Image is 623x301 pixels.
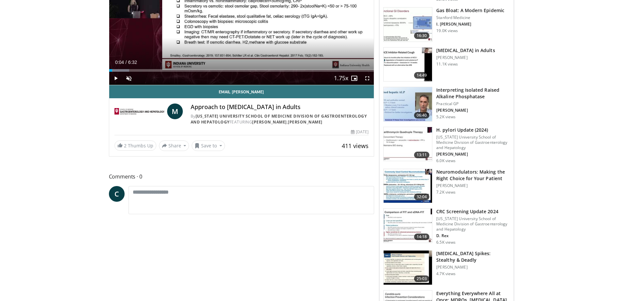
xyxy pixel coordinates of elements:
[115,60,124,65] span: 0:04
[109,85,374,98] a: Email [PERSON_NAME]
[436,190,456,195] p: 7.2K views
[384,169,432,203] img: c38ea237-a186-42d0-a976-9c7e81fc47ab.150x105_q85_crop-smart_upscale.jpg
[126,60,127,65] span: /
[414,275,430,282] span: 25:03
[436,62,458,67] p: 11.1K views
[436,15,504,20] p: Stanford Medicine
[348,72,361,85] button: Enable picture-in-picture mode
[191,113,369,125] div: By FEATURING ,
[114,141,156,151] a: 2 Thumbs Up
[252,119,287,125] a: [PERSON_NAME]
[436,22,504,27] p: I. [PERSON_NAME]
[191,103,369,111] h4: Approach to [MEDICAL_DATA] in Adults
[192,141,225,151] button: Save to
[384,251,432,285] img: 04b31223-f831-4724-b3a7-7bfa3e47c211.150x105_q85_crop-smart_upscale.jpg
[436,108,510,113] p: [PERSON_NAME]
[436,250,510,263] h3: [MEDICAL_DATA] Spikes: Stealthy & Deadly
[436,127,510,133] h3: H. pylori Update (2024)
[436,114,456,120] p: 5.2K views
[383,169,510,203] a: 32:04 Neuromodulators: Making the Right Choice for Your Patient [PERSON_NAME] 7.2K views
[114,103,164,119] img: Indiana University School of Medicine Division of Gastroenterology and Hepatology
[288,119,322,125] a: [PERSON_NAME]
[436,208,510,215] h3: CRC Screening Update 2024
[383,127,510,163] a: 13:11 H. pylori Update (2024) [US_STATE] University School of Medicine Division of Gastroenterolo...
[383,250,510,285] a: 25:03 [MEDICAL_DATA] Spikes: Stealthy & Deadly [PERSON_NAME] 4.7K views
[414,152,430,158] span: 13:11
[361,72,374,85] button: Fullscreen
[436,55,495,60] p: [PERSON_NAME]
[384,87,432,121] img: 6a4ee52d-0f16-480d-a1b4-8187386ea2ed.150x105_q85_crop-smart_upscale.jpg
[109,172,374,181] span: Comments 0
[109,186,125,202] a: C
[436,158,456,163] p: 6.0K views
[414,32,430,39] span: 16:30
[159,141,189,151] button: Share
[436,183,510,188] p: [PERSON_NAME]
[436,47,495,54] h3: [MEDICAL_DATA] in Adults
[436,233,510,238] p: D. Rex
[342,142,369,150] span: 411 views
[383,208,510,245] a: 14:18 CRC Screening Update 2024 [US_STATE] University School of Medicine Division of Gastroentero...
[191,113,367,125] a: [US_STATE] University School of Medicine Division of Gastroenterology and Hepatology
[351,129,369,135] div: [DATE]
[109,72,122,85] button: Play
[436,87,510,100] h3: Interpreting Isolated Raised Alkaline Phosphatase
[128,60,137,65] span: 6:32
[384,8,432,42] img: 480ec31d-e3c1-475b-8289-0a0659db689a.150x105_q85_crop-smart_upscale.jpg
[436,101,510,106] p: Practical GP
[335,72,348,85] button: Playback Rate
[383,7,510,42] a: 16:30 Gas Bloat: A Modern Epidemic Stanford Medicine I. [PERSON_NAME] 19.0K views
[122,72,135,85] button: Unmute
[124,142,127,149] span: 2
[384,209,432,243] img: 91500494-a7c6-4302-a3df-6280f031e251.150x105_q85_crop-smart_upscale.jpg
[436,271,456,276] p: 4.7K views
[436,169,510,182] h3: Neuromodulators: Making the Right Choice for Your Patient
[414,194,430,200] span: 32:04
[383,87,510,122] a: 06:40 Interpreting Isolated Raised Alkaline Phosphatase Practical GP [PERSON_NAME] 5.2K views
[436,240,456,245] p: 6.5K views
[109,69,374,72] div: Progress Bar
[436,7,504,14] h3: Gas Bloat: A Modern Epidemic
[436,152,510,157] p: [PERSON_NAME]
[383,47,510,82] a: 14:49 [MEDICAL_DATA] in Adults [PERSON_NAME] 11.1K views
[436,216,510,232] p: [US_STATE] University School of Medicine Division of Gastroenterology and Hepatology
[414,112,430,119] span: 06:40
[436,135,510,150] p: [US_STATE] University School of Medicine Division of Gastroenterology and Hepatology
[436,265,510,270] p: [PERSON_NAME]
[384,127,432,161] img: 94cbdef1-8024-4923-aeed-65cc31b5ce88.150x105_q85_crop-smart_upscale.jpg
[384,47,432,82] img: 11950cd4-d248-4755-8b98-ec337be04c84.150x105_q85_crop-smart_upscale.jpg
[414,234,430,240] span: 14:18
[436,28,458,33] p: 19.0K views
[167,103,183,119] a: M
[414,72,430,79] span: 14:49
